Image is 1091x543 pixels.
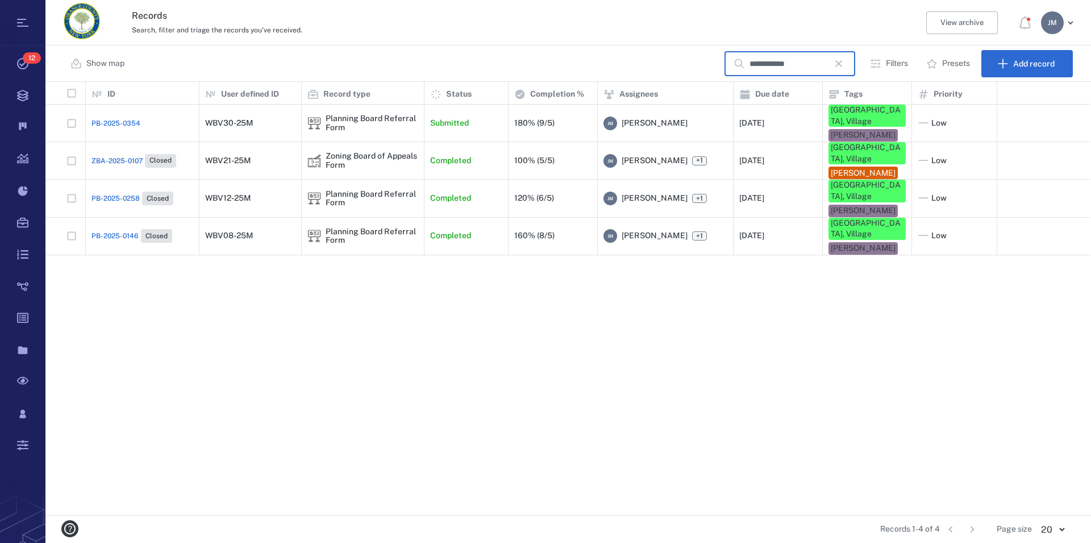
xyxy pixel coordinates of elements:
[514,156,555,165] div: 100% (5/5)
[326,190,418,208] div: Planning Board Referral Form
[86,58,124,69] p: Show map
[739,194,764,202] div: [DATE]
[91,156,143,166] span: ZBA-2025-0107
[430,230,471,242] p: Completed
[430,118,469,129] p: Submitted
[931,193,947,204] span: Low
[692,231,707,241] span: +1
[64,3,100,43] a: Go home
[143,231,170,241] span: Closed
[739,231,764,240] div: [DATE]
[91,231,139,241] span: PB-2025-0146
[692,156,707,165] span: +1
[307,192,321,205] img: icon Planning Board Referral Form
[831,130,896,141] div: [PERSON_NAME]
[622,230,688,242] span: [PERSON_NAME]
[886,58,908,69] p: Filters
[91,192,173,205] a: PB-2025-0258Closed
[934,89,963,100] p: Priority
[622,155,688,167] span: [PERSON_NAME]
[326,227,418,245] div: Planning Board Referral Form
[831,218,903,240] div: [GEOGRAPHIC_DATA], Village
[64,50,134,77] button: Show map
[981,50,1073,77] button: Add record
[603,117,617,130] div: J M
[205,194,251,202] div: WBV12-25M
[831,105,903,127] div: [GEOGRAPHIC_DATA], Village
[26,8,48,18] span: Help
[880,524,940,535] span: Records 1-4 of 4
[694,231,705,241] span: +1
[307,117,321,130] div: Planning Board Referral Form
[692,194,707,203] span: +1
[323,89,370,100] p: Record type
[1032,523,1073,536] div: 20
[831,205,896,217] div: [PERSON_NAME]
[205,119,253,127] div: WBV30-25M
[926,11,998,34] button: View archive
[919,50,979,77] button: Presets
[91,154,176,168] a: ZBA-2025-0107Closed
[205,231,253,240] div: WBV08-25M
[997,524,1032,535] span: Page size
[1041,11,1077,34] button: JM
[942,58,970,69] p: Presets
[831,168,896,179] div: [PERSON_NAME]
[622,118,688,129] span: [PERSON_NAME]
[530,89,584,100] p: Completion %
[844,89,863,100] p: Tags
[307,229,321,243] div: Planning Board Referral Form
[739,119,764,127] div: [DATE]
[694,156,705,165] span: +1
[514,119,555,127] div: 180% (9/5)
[221,89,279,100] p: User defined ID
[931,230,947,242] span: Low
[940,520,983,538] nav: pagination navigation
[622,193,688,204] span: [PERSON_NAME]
[603,192,617,205] div: J M
[603,229,617,243] div: J M
[739,156,764,165] div: [DATE]
[619,89,658,100] p: Assignees
[205,156,251,165] div: WBV21-25M
[603,154,617,168] div: J M
[430,155,471,167] p: Completed
[694,194,705,204] span: +1
[57,516,83,542] button: help
[831,142,903,164] div: [GEOGRAPHIC_DATA], Village
[307,154,321,168] div: Zoning Board of Appeals Form
[755,89,789,100] p: Due date
[931,155,947,167] span: Low
[831,243,896,254] div: [PERSON_NAME]
[91,118,140,129] a: PB-2025-0354
[831,180,903,202] div: [GEOGRAPHIC_DATA], Village
[23,52,41,64] span: 12
[307,192,321,205] div: Planning Board Referral Form
[514,194,554,202] div: 120% (6/5)
[147,156,174,165] span: Closed
[863,50,917,77] button: Filters
[326,152,418,169] div: Zoning Board of Appeals Form
[430,193,471,204] p: Completed
[307,154,321,168] img: icon Zoning Board of Appeals Form
[307,117,321,130] img: icon Planning Board Referral Form
[144,194,171,204] span: Closed
[307,229,321,243] img: icon Planning Board Referral Form
[326,114,418,132] div: Planning Board Referral Form
[446,89,472,100] p: Status
[514,231,555,240] div: 160% (8/5)
[91,193,140,204] span: PB-2025-0258
[132,9,751,23] h3: Records
[91,229,172,243] a: PB-2025-0146Closed
[107,89,115,100] p: ID
[132,26,302,34] span: Search, filter and triage the records you've received.
[64,3,100,39] img: Orange County Planning Department logo
[931,118,947,129] span: Low
[1041,11,1064,34] div: J M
